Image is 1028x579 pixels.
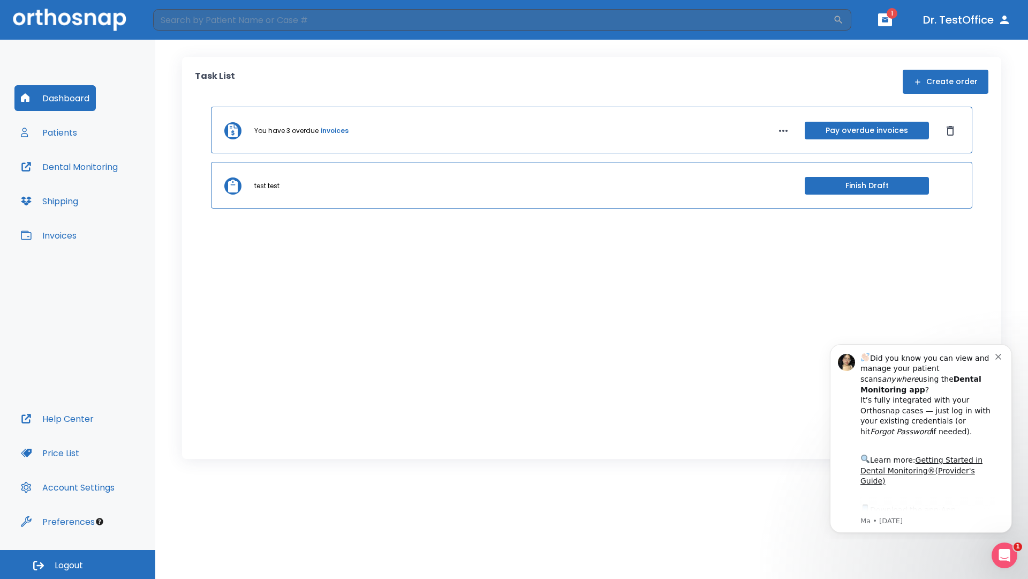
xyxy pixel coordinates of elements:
[254,181,279,191] p: test test
[14,85,96,111] button: Dashboard
[919,10,1015,29] button: Dr. TestOffice
[14,120,84,145] button: Patients
[95,517,104,526] div: Tooltip anchor
[942,122,959,139] button: Dismiss
[321,126,349,136] a: invoices
[254,126,319,136] p: You have 3 overdue
[14,154,124,180] button: Dental Monitoring
[47,168,182,223] div: Download the app: | ​ Let us know if you need help getting started!
[153,9,833,31] input: Search by Patient Name or Case #
[55,560,83,571] span: Logout
[47,171,142,190] a: App Store
[887,8,897,19] span: 1
[992,543,1017,568] iframe: Intercom live chat
[1014,543,1022,551] span: 1
[182,17,190,25] button: Dismiss notification
[14,188,85,214] button: Shipping
[14,440,86,466] button: Price List
[14,222,83,248] button: Invoices
[195,70,235,94] p: Task List
[14,509,101,535] button: Preferences
[805,122,929,139] button: Pay overdue invoices
[13,9,126,31] img: Orthosnap
[903,70,988,94] button: Create order
[805,177,929,195] button: Finish Draft
[14,474,121,500] button: Account Settings
[47,182,182,191] p: Message from Ma, sent 6w ago
[14,406,100,432] button: Help Center
[814,335,1028,539] iframe: Intercom notifications message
